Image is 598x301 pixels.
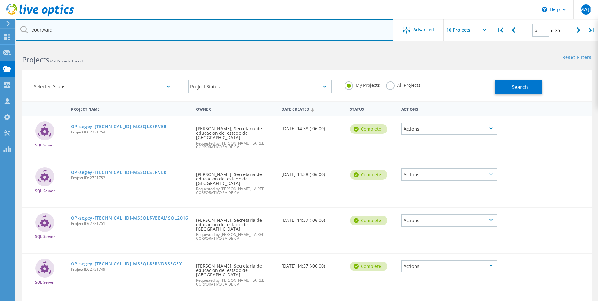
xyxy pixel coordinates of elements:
div: Complete [350,170,387,180]
span: Project ID: 2731753 [71,176,190,180]
div: | [585,19,598,41]
div: [PERSON_NAME], Secretaria de educacion del estado de [GEOGRAPHIC_DATA] [193,254,278,292]
span: Project ID: 2731754 [71,130,190,134]
span: Requested by [PERSON_NAME], LA RED CORPORATIVO SA DE CV [196,279,275,286]
span: Project ID: 2731749 [71,268,190,271]
a: OP-segey-[TECHNICAL_ID]-MSSQL$SRVDBSEGEY [71,262,182,266]
div: [DATE] 14:37 (-06:00) [278,208,347,229]
label: My Projects [345,81,380,87]
div: Date Created [278,103,347,115]
a: OP-segey-[TECHNICAL_ID]-MSSQLSERVER [71,124,167,129]
div: Owner [193,103,278,115]
b: Projects [22,55,49,65]
a: OP-segey-[TECHNICAL_ID]-MSSQL$VEEAMSQL2016 [71,216,188,220]
div: [DATE] 14:37 (-06:00) [278,254,347,274]
div: Actions [398,103,501,115]
span: Project ID: 2731751 [71,222,190,226]
span: SQL Server [35,235,55,239]
span: of 35 [551,28,560,33]
div: [PERSON_NAME], Secretaria de educacion del estado de [GEOGRAPHIC_DATA] [193,162,278,201]
span: Search [512,84,528,91]
span: Advanced [413,27,434,32]
span: SQL Server [35,143,55,147]
button: Search [495,80,542,94]
span: Requested by [PERSON_NAME], LA RED CORPORATIVO SA DE CV [196,187,275,195]
label: All Projects [386,81,421,87]
div: [DATE] 14:38 (-06:00) [278,162,347,183]
div: Project Status [188,80,332,93]
div: Complete [350,124,387,134]
div: Actions [401,214,497,227]
div: Complete [350,216,387,225]
span: SQL Server [35,280,55,284]
div: | [494,19,507,41]
input: Search projects by name, owner, ID, company, etc [16,19,393,41]
div: Actions [401,123,497,135]
div: [DATE] 14:38 (-06:00) [278,116,347,137]
div: Project Name [68,103,193,115]
div: Status [347,103,398,115]
div: Complete [350,262,387,271]
span: SQL Server [35,189,55,193]
span: MAJL [579,7,592,12]
span: Requested by [PERSON_NAME], LA RED CORPORATIVO SA DE CV [196,141,275,149]
span: Requested by [PERSON_NAME], LA RED CORPORATIVO SA DE CV [196,233,275,240]
div: Actions [401,260,497,272]
a: Live Optics Dashboard [6,13,74,18]
span: 349 Projects Found [49,58,83,64]
div: Actions [401,168,497,181]
div: [PERSON_NAME], Secretaria de educacion del estado de [GEOGRAPHIC_DATA] [193,208,278,247]
div: [PERSON_NAME], Secretaria de educacion del estado de [GEOGRAPHIC_DATA] [193,116,278,155]
a: OP-segey-[TECHNICAL_ID]-MSSQLSERVER [71,170,167,174]
a: Reset Filters [562,55,592,61]
div: Selected Scans [32,80,175,93]
svg: \n [542,7,547,12]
